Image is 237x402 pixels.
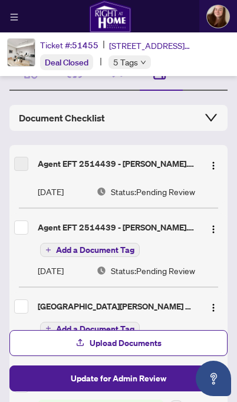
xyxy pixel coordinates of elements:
[38,185,64,198] span: [DATE]
[40,243,140,257] button: Add a Document Tag
[38,157,195,170] div: Agent EFT 2514439 - [PERSON_NAME].pdf
[196,361,231,396] button: Open asap
[109,39,230,52] span: [STREET_ADDRESS][PERSON_NAME]
[8,39,35,66] img: IMG-C12367216_1.jpg
[38,264,64,277] span: [DATE]
[56,246,134,254] span: Add a Document Tag
[9,365,228,391] button: Update for Admin Review
[9,330,228,356] button: Upload Documents
[111,264,195,277] span: Status: Pending Review
[111,185,195,198] span: Status: Pending Review
[140,60,146,65] span: down
[71,369,166,388] span: Update for Admin Review
[45,57,88,68] span: Deal Closed
[10,13,18,21] span: menu
[56,325,134,333] span: Add a Document Tag
[113,55,138,69] span: 5 Tags
[204,154,223,173] button: Logo
[97,266,106,275] img: Document Status
[45,247,51,253] span: plus
[40,322,140,336] button: Add a Document Tag
[45,325,51,331] span: plus
[19,111,105,125] span: Document Checklist
[209,225,218,234] img: Logo
[204,297,223,316] button: Logo
[72,40,98,51] span: 51455
[209,161,218,170] img: Logo
[97,187,106,196] img: Document Status
[19,111,218,125] div: Document Checklist
[204,110,218,124] span: collapsed
[204,218,223,237] button: Logo
[209,303,218,312] img: Logo
[40,38,98,52] div: Ticket #:
[207,5,229,28] img: Profile Icon
[38,221,195,234] div: Agent EFT 2514439 - [PERSON_NAME].pdf
[38,300,195,313] div: [GEOGRAPHIC_DATA][PERSON_NAME] 1003_2025-09-25 12_42_06.pdf
[90,334,162,352] span: Upload Documents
